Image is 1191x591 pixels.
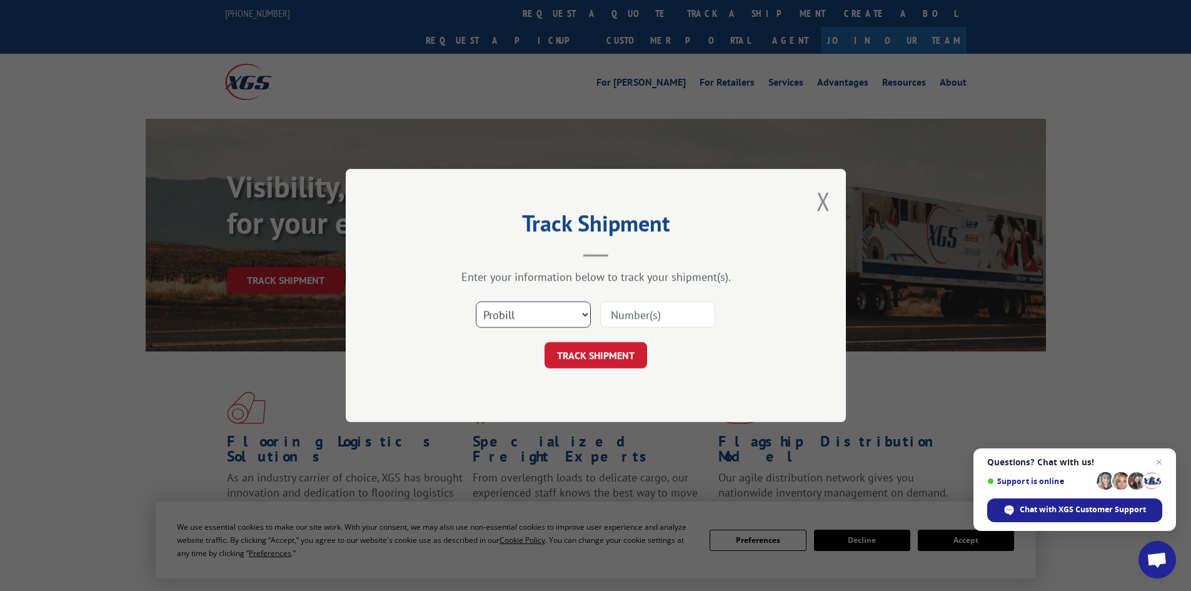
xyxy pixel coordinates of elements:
[1152,455,1167,470] span: Close chat
[1138,541,1176,578] div: Open chat
[987,498,1162,522] div: Chat with XGS Customer Support
[817,184,830,218] button: Close modal
[600,301,715,328] input: Number(s)
[1020,504,1146,515] span: Chat with XGS Customer Support
[408,270,783,284] div: Enter your information below to track your shipment(s).
[987,477,1092,486] span: Support is online
[987,457,1162,467] span: Questions? Chat with us!
[408,215,783,238] h2: Track Shipment
[545,342,647,368] button: TRACK SHIPMENT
